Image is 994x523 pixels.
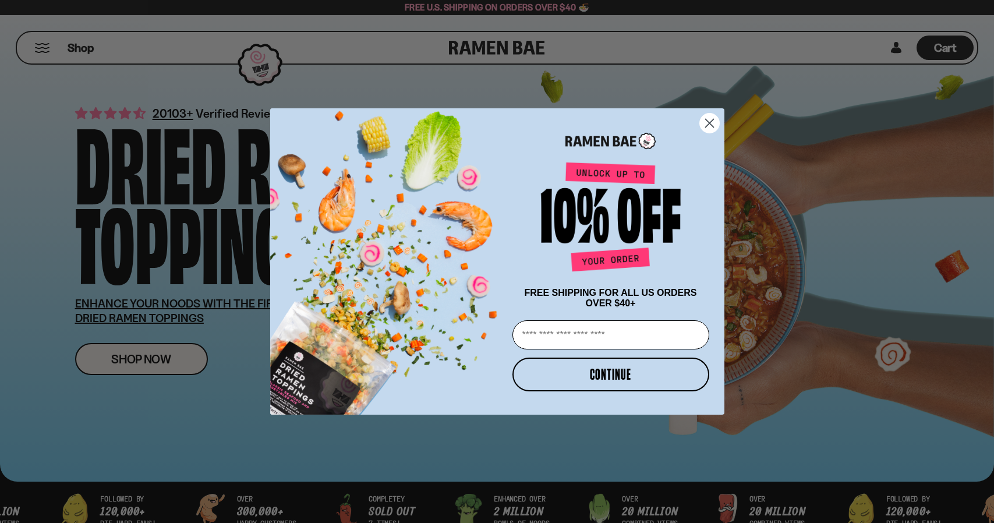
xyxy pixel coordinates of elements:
[270,98,508,415] img: ce7035ce-2e49-461c-ae4b-8ade7372f32c.png
[699,113,720,133] button: Close dialog
[538,162,684,276] img: Unlock up to 10% off
[524,288,696,308] span: FREE SHIPPING FOR ALL US ORDERS OVER $40+
[565,132,656,151] img: Ramen Bae Logo
[512,358,709,391] button: CONTINUE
